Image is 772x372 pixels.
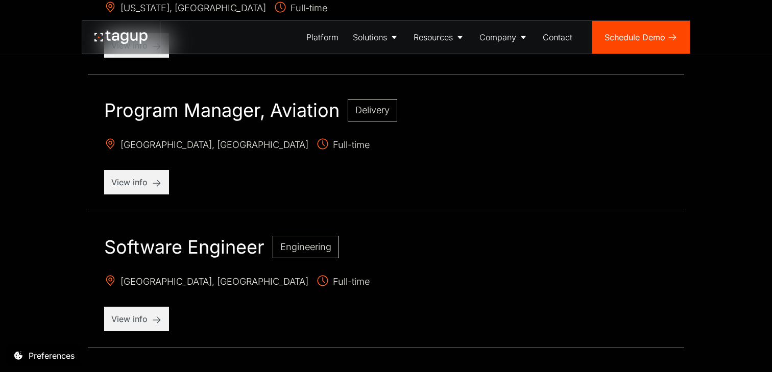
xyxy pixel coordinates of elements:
[280,241,331,252] span: Engineering
[353,31,387,43] div: Solutions
[317,275,370,290] span: Full-time
[104,236,264,258] h2: Software Engineer
[104,99,340,121] h2: Program Manager, Aviation
[104,275,308,290] span: [GEOGRAPHIC_DATA], [GEOGRAPHIC_DATA]
[479,31,516,43] div: Company
[472,21,536,54] a: Company
[306,31,339,43] div: Platform
[536,21,580,54] a: Contact
[299,21,346,54] a: Platform
[592,21,690,54] a: Schedule Demo
[317,138,370,154] span: Full-time
[355,105,390,115] span: Delivery
[29,350,75,362] div: Preferences
[104,138,308,154] span: [GEOGRAPHIC_DATA], [GEOGRAPHIC_DATA]
[605,31,665,43] div: Schedule Demo
[346,21,406,54] a: Solutions
[543,31,572,43] div: Contact
[111,176,162,188] p: View info
[406,21,472,54] a: Resources
[111,313,162,325] p: View info
[414,31,453,43] div: Resources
